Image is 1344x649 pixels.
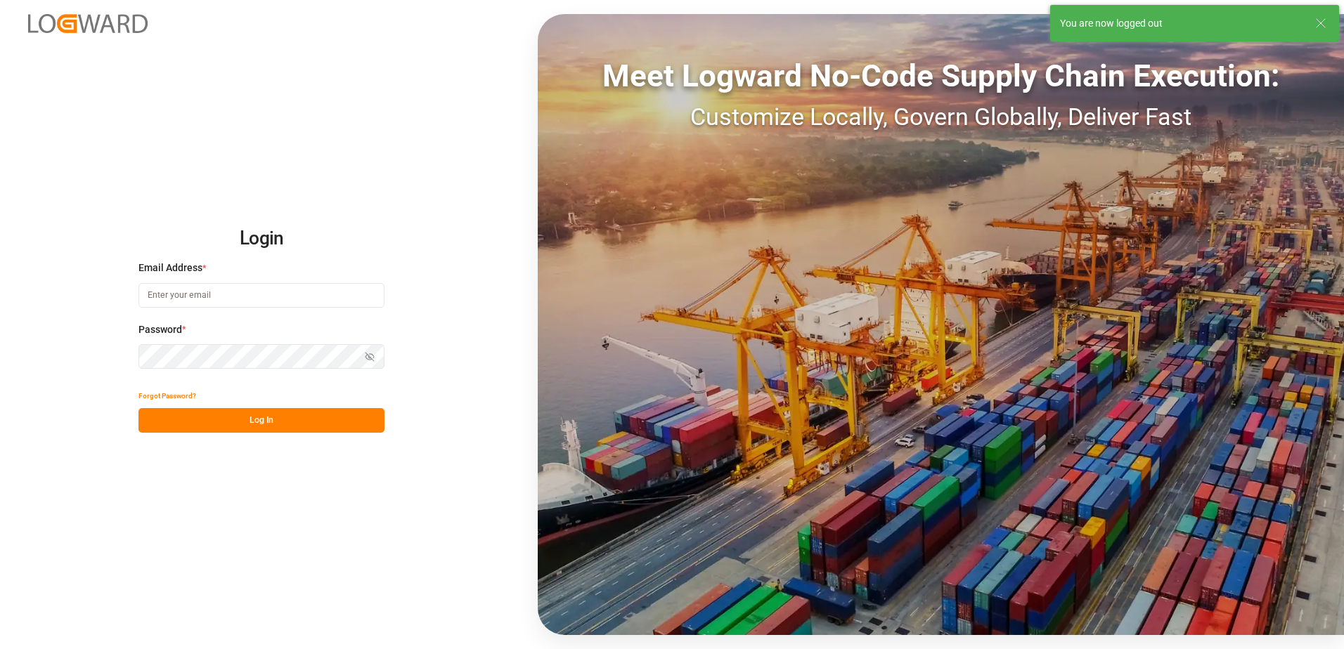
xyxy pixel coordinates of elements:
input: Enter your email [138,283,385,308]
img: Logward_new_orange.png [28,14,148,33]
h2: Login [138,216,385,261]
div: Meet Logward No-Code Supply Chain Execution: [538,53,1344,99]
span: Email Address [138,261,202,275]
button: Log In [138,408,385,433]
div: You are now logged out [1060,16,1302,31]
button: Forgot Password? [138,383,196,408]
span: Password [138,322,182,337]
div: Customize Locally, Govern Globally, Deliver Fast [538,99,1344,135]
